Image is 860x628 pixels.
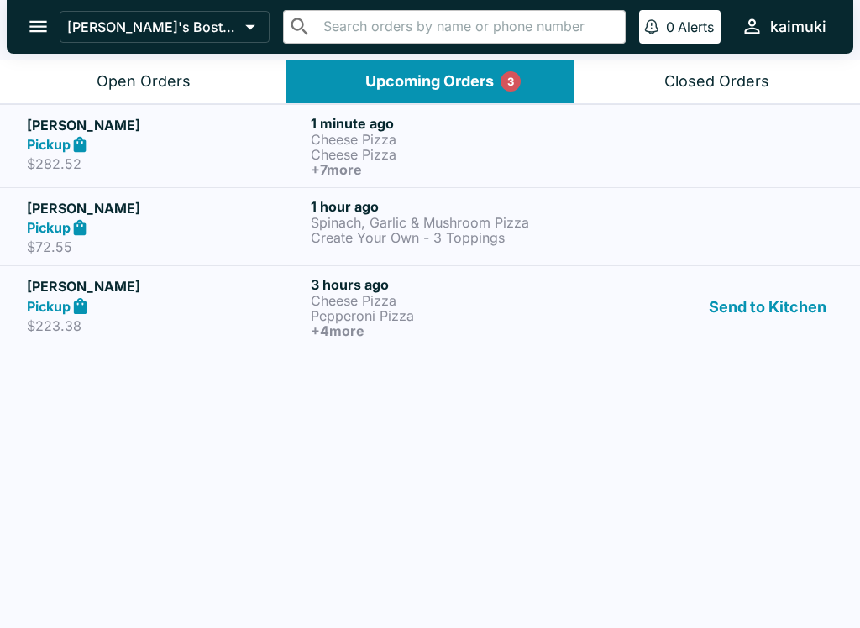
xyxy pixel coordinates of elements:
[311,293,588,308] p: Cheese Pizza
[770,17,826,37] div: kaimuki
[27,276,304,296] h5: [PERSON_NAME]
[17,5,60,48] button: open drawer
[27,155,304,172] p: $282.52
[311,308,588,323] p: Pepperoni Pizza
[311,276,588,293] h6: 3 hours ago
[664,72,769,92] div: Closed Orders
[311,162,588,177] h6: + 7 more
[702,276,833,338] button: Send to Kitchen
[27,198,304,218] h5: [PERSON_NAME]
[311,230,588,245] p: Create Your Own - 3 Toppings
[311,215,588,230] p: Spinach, Garlic & Mushroom Pizza
[365,72,494,92] div: Upcoming Orders
[318,15,618,39] input: Search orders by name or phone number
[311,323,588,338] h6: + 4 more
[311,115,588,132] h6: 1 minute ago
[311,198,588,215] h6: 1 hour ago
[27,219,71,236] strong: Pickup
[27,136,71,153] strong: Pickup
[27,298,71,315] strong: Pickup
[311,132,588,147] p: Cheese Pizza
[27,317,304,334] p: $223.38
[734,8,833,44] button: kaimuki
[507,73,514,90] p: 3
[67,18,239,35] p: [PERSON_NAME]'s Boston Pizza
[27,238,304,255] p: $72.55
[311,147,588,162] p: Cheese Pizza
[678,18,714,35] p: Alerts
[60,11,270,43] button: [PERSON_NAME]'s Boston Pizza
[27,115,304,135] h5: [PERSON_NAME]
[666,18,674,35] p: 0
[97,72,191,92] div: Open Orders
